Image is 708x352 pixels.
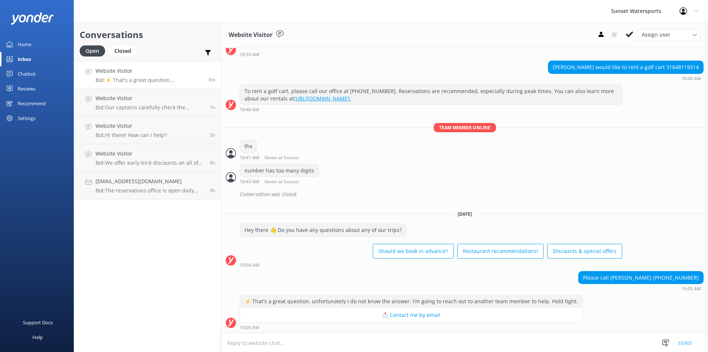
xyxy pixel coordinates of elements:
[681,76,701,81] strong: 10:40 AM
[80,45,105,57] div: Open
[109,45,137,57] div: Closed
[578,286,704,291] div: 09:05am 10-Aug-2025 (UTC -05:00) America/Cancun
[210,187,215,194] span: 12:11am 10-Aug-2025 (UTC -05:00) America/Cancun
[18,37,31,52] div: Home
[240,262,622,267] div: 09:04am 10-Aug-2025 (UTC -05:00) America/Cancun
[18,81,35,96] div: Reviews
[240,308,582,322] button: 📩 Contact me by email
[96,77,203,83] p: Bot: ⚡ That's a great question, unfortunately I do not know the answer. I'm going to reach out to...
[18,66,36,81] div: Chatbot
[240,52,622,57] div: 09:39am 09-Aug-2025 (UTC -05:00) America/Cancun
[240,107,259,112] strong: 10:40 AM
[11,12,53,24] img: yonder-white-logo.png
[18,52,31,66] div: Inbox
[240,188,704,201] div: Conversation was closed.
[32,330,43,345] div: Help
[240,180,259,184] strong: 10:43 AM
[264,156,299,160] span: Xavier at Sunset
[96,104,204,111] p: Bot: Our captains carefully check the weather on the day of your trip. If conditions are unsafe, ...
[74,172,221,199] a: [EMAIL_ADDRESS][DOMAIN_NAME]Bot:The reservations office is open daily from 8am to 11pm.9h
[548,76,704,81] div: 09:40am 09-Aug-2025 (UTC -05:00) America/Cancun
[210,160,215,166] span: 12:20am 10-Aug-2025 (UTC -05:00) America/Cancun
[210,104,215,110] span: 07:46am 10-Aug-2025 (UTC -05:00) America/Cancun
[453,211,476,217] span: [DATE]
[96,132,167,139] p: Bot: Hi there! How can I help?
[240,179,323,184] div: 09:43am 09-Aug-2025 (UTC -05:00) America/Cancun
[229,30,273,40] h3: Website Visitor
[240,156,259,160] strong: 10:41 AM
[547,244,622,259] button: Discounts & special offers
[240,224,406,236] div: Hey there 👋 Do you have any questions about any of our trips?
[240,325,583,330] div: 09:05am 10-Aug-2025 (UTC -05:00) America/Cancun
[373,244,454,259] button: Should we book in advance?
[209,76,215,83] span: 09:05am 10-Aug-2025 (UTC -05:00) America/Cancun
[96,150,204,158] h4: Website Visitor
[80,47,109,55] a: Open
[240,155,323,160] div: 09:41am 09-Aug-2025 (UTC -05:00) America/Cancun
[109,47,140,55] a: Closed
[457,244,544,259] button: Restaurant recommendations!
[96,67,203,75] h4: Website Visitor
[638,29,701,41] div: Assign User
[579,271,703,284] div: Please call [PERSON_NAME] [PHONE_NUMBER]
[74,144,221,172] a: Website VisitorBot:We offer early-bird discounts on all of our morning trips. When you book direc...
[240,52,259,57] strong: 10:39 AM
[74,89,221,116] a: Website VisitorBot:Our captains carefully check the weather on the day of your trip. If condition...
[240,295,582,308] div: ⚡ That's a great question, unfortunately I do not know the answer. I'm going to reach out to anot...
[294,95,351,102] a: [URL][DOMAIN_NAME].
[74,61,221,89] a: Website VisitorBot:⚡ That's a great question, unfortunately I do not know the answer. I'm going t...
[96,177,204,185] h4: [EMAIL_ADDRESS][DOMAIN_NAME]
[240,325,259,330] strong: 10:05 AM
[226,188,704,201] div: 2025-08-09T15:02:57.830
[240,164,319,177] div: number has too many digits
[681,287,701,291] strong: 10:05 AM
[434,123,496,132] span: Team member online
[240,140,257,153] div: thx
[74,116,221,144] a: Website VisitorBot:Hi there! How can I help?2h
[264,180,299,184] span: Xavier at Sunset
[240,85,622,105] div: To rent a golf cart, please call our office at [PHONE_NUMBER]. Reservations are recommended, espe...
[642,31,670,39] span: Assign user
[23,315,53,330] div: Support Docs
[548,61,703,74] div: [PERSON_NAME] would like to rent a golf cart 31648119314
[240,263,259,267] strong: 10:04 AM
[240,107,622,112] div: 09:40am 09-Aug-2025 (UTC -05:00) America/Cancun
[18,96,46,111] div: Recommend
[96,187,204,194] p: Bot: The reservations office is open daily from 8am to 11pm.
[80,28,215,42] h2: Conversations
[96,94,204,102] h4: Website Visitor
[96,122,167,130] h4: Website Visitor
[96,160,204,166] p: Bot: We offer early-bird discounts on all of our morning trips. When you book direct, we guarante...
[210,132,215,138] span: 06:57am 10-Aug-2025 (UTC -05:00) America/Cancun
[18,111,35,126] div: Settings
